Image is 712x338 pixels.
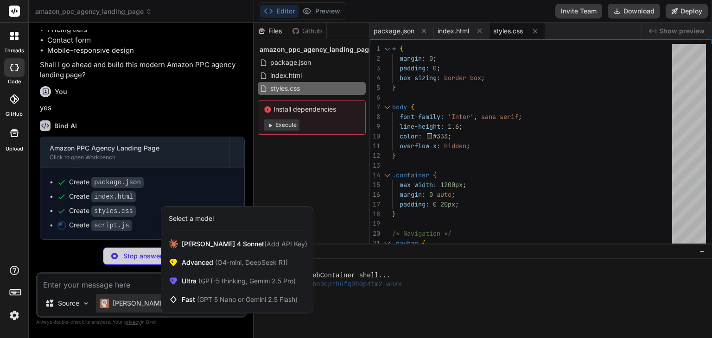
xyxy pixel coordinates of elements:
[4,47,24,55] label: threads
[182,239,307,249] span: [PERSON_NAME] 4 Sonnet
[6,145,23,153] label: Upload
[169,214,214,223] div: Select a model
[6,110,23,118] label: GitHub
[264,240,307,248] span: (Add API Key)
[213,258,288,266] span: (O4-mini, DeepSeek R1)
[182,276,296,286] span: Ultra
[197,277,296,285] span: (GPT-5 thinking, Gemini 2.5 Pro)
[197,295,298,303] span: (GPT 5 Nano or Gemini 2.5 Flash)
[6,307,22,323] img: settings
[182,295,298,304] span: Fast
[8,78,21,86] label: code
[182,258,288,267] span: Advanced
